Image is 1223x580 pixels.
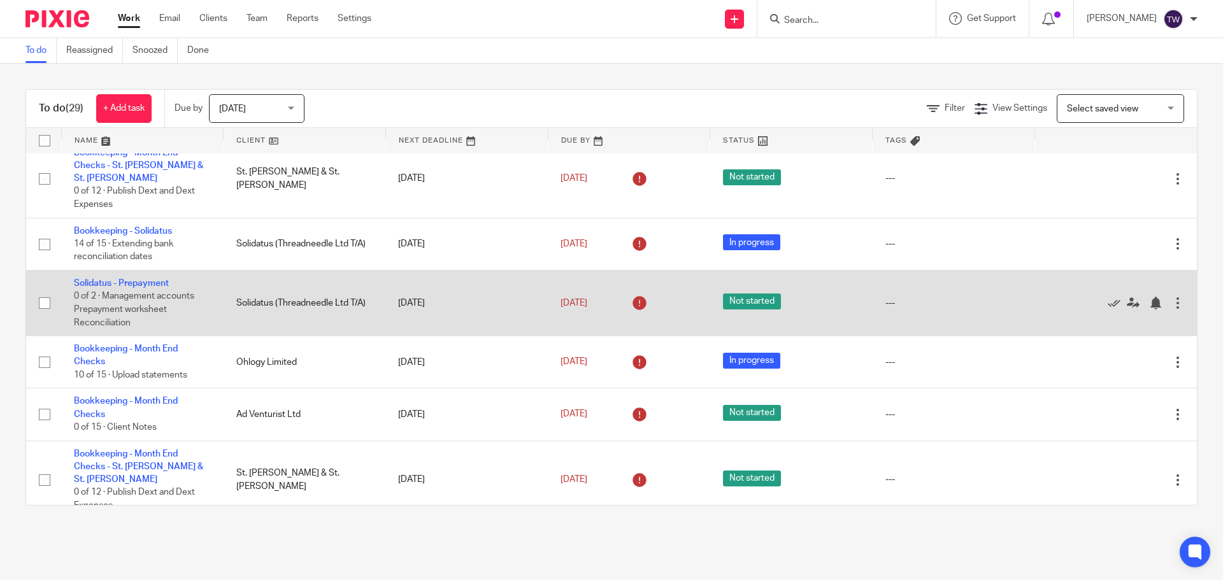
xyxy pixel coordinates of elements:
[723,294,781,309] span: Not started
[74,187,195,209] span: 0 of 12 · Publish Dext and Dext Expenses
[74,371,187,379] span: 10 of 15 · Upload statements
[74,292,194,327] span: 0 of 2 · Management accounts Prepayment worksheet Reconciliation
[723,470,781,486] span: Not started
[885,356,1022,369] div: ---
[385,218,548,270] td: [DATE]
[1108,297,1127,309] a: Mark as done
[74,397,178,418] a: Bookkeeping - Month End Checks
[74,227,172,236] a: Bookkeeping - Solidatus
[385,336,548,388] td: [DATE]
[74,148,203,183] a: Bookkeeping - Month End Checks - St. [PERSON_NAME] & St. [PERSON_NAME]
[885,237,1022,250] div: ---
[224,139,386,218] td: St. [PERSON_NAME] & St. [PERSON_NAME]
[885,408,1022,421] div: ---
[132,38,178,63] a: Snoozed
[723,353,780,369] span: In progress
[199,12,227,25] a: Clients
[945,104,965,113] span: Filter
[118,12,140,25] a: Work
[25,10,89,27] img: Pixie
[885,172,1022,185] div: ---
[224,271,386,336] td: Solidatus (Threadneedle Ltd T/A)
[561,174,587,183] span: [DATE]
[723,405,781,421] span: Not started
[224,218,386,270] td: Solidatus (Threadneedle Ltd T/A)
[885,137,907,144] span: Tags
[1163,9,1184,29] img: svg%3E
[25,38,57,63] a: To do
[783,15,898,27] input: Search
[385,271,548,336] td: [DATE]
[561,410,587,419] span: [DATE]
[247,12,268,25] a: Team
[561,358,587,367] span: [DATE]
[385,139,548,218] td: [DATE]
[74,449,203,485] a: Bookkeeping - Month End Checks - St. [PERSON_NAME] & St. [PERSON_NAME]
[224,388,386,441] td: Ad Venturist Ltd
[96,94,152,123] a: + Add task
[992,104,1047,113] span: View Settings
[1087,12,1157,25] p: [PERSON_NAME]
[224,441,386,519] td: St. [PERSON_NAME] & St. [PERSON_NAME]
[74,279,169,288] a: Solidatus - Prepayment
[967,14,1016,23] span: Get Support
[885,473,1022,486] div: ---
[1067,104,1138,113] span: Select saved view
[74,239,173,262] span: 14 of 15 · Extending bank reconciliation dates
[66,103,83,113] span: (29)
[885,297,1022,309] div: ---
[74,488,195,511] span: 0 of 12 · Publish Dext and Dext Expenses
[219,104,246,113] span: [DATE]
[74,344,178,366] a: Bookkeeping - Month End Checks
[561,299,587,308] span: [DATE]
[287,12,318,25] a: Reports
[385,441,548,519] td: [DATE]
[187,38,218,63] a: Done
[561,475,587,484] span: [DATE]
[175,102,203,115] p: Due by
[159,12,180,25] a: Email
[723,169,781,185] span: Not started
[723,234,780,250] span: In progress
[224,336,386,388] td: Ohlogy Limited
[74,423,157,432] span: 0 of 15 · Client Notes
[385,388,548,441] td: [DATE]
[39,102,83,115] h1: To do
[338,12,371,25] a: Settings
[66,38,123,63] a: Reassigned
[561,239,587,248] span: [DATE]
